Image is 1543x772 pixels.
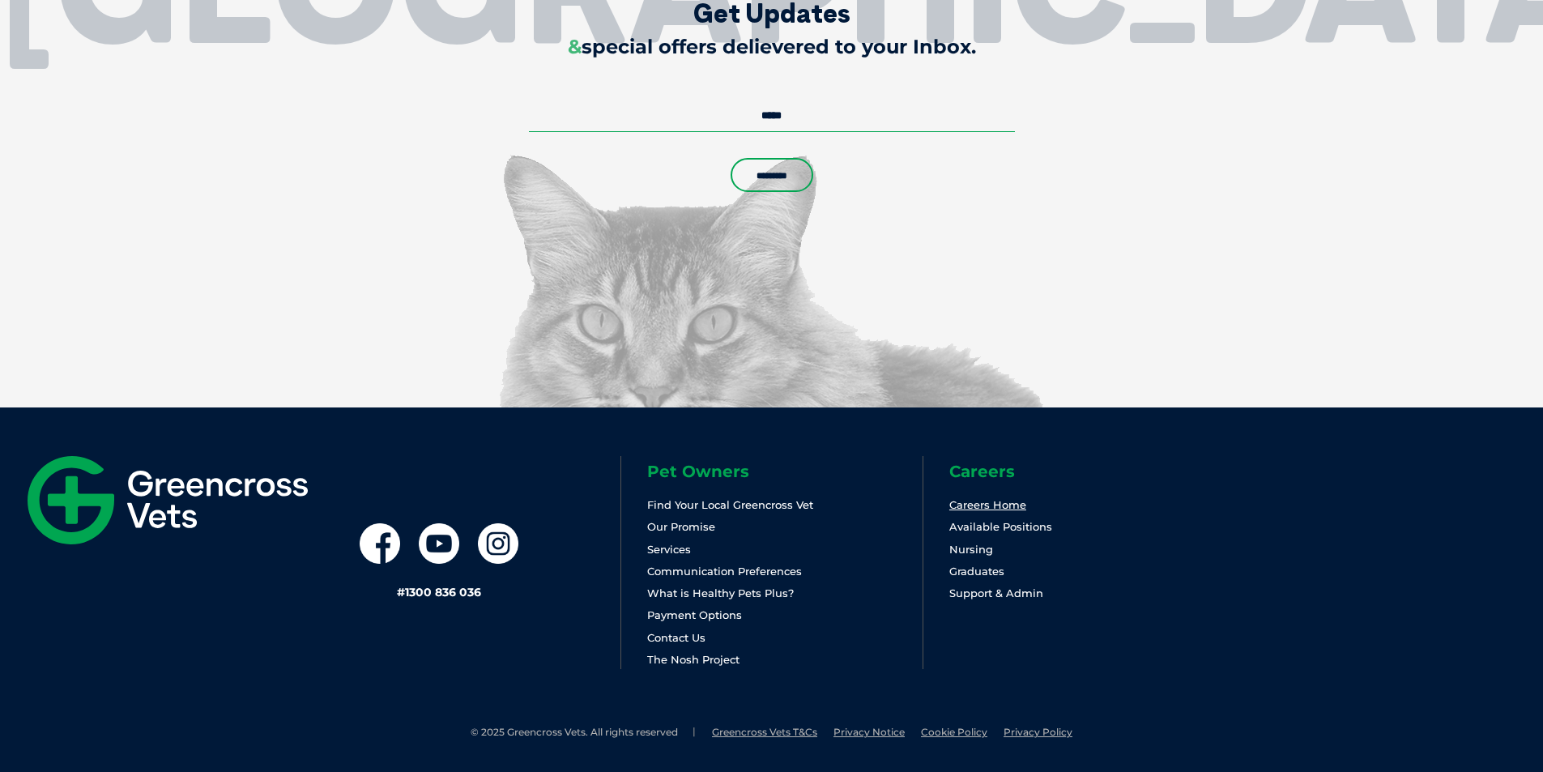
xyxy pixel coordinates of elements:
[949,520,1052,533] a: Available Positions
[647,498,813,511] a: Find Your Local Greencross Vet
[647,608,742,621] a: Payment Options
[647,543,691,556] a: Services
[397,585,481,599] a: #1300 836 036
[949,543,993,556] a: Nursing
[647,520,715,533] a: Our Promise
[397,585,405,599] span: #
[647,565,802,578] a: Communication Preferences
[921,726,987,738] a: Cookie Policy
[647,653,740,666] a: The Nosh Project
[712,726,817,738] a: Greencross Vets T&Cs
[647,463,923,480] h6: Pet Owners
[647,631,705,644] a: Contact Us
[949,463,1225,480] h6: Careers
[833,726,905,738] a: Privacy Notice
[949,498,1026,511] a: Careers Home
[647,586,794,599] a: What is Healthy Pets Plus?
[471,726,696,740] li: © 2025 Greencross Vets. All rights reserved
[1004,726,1072,738] a: Privacy Policy
[949,586,1043,599] a: Support & Admin
[1511,74,1528,90] button: Search
[949,565,1004,578] a: Graduates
